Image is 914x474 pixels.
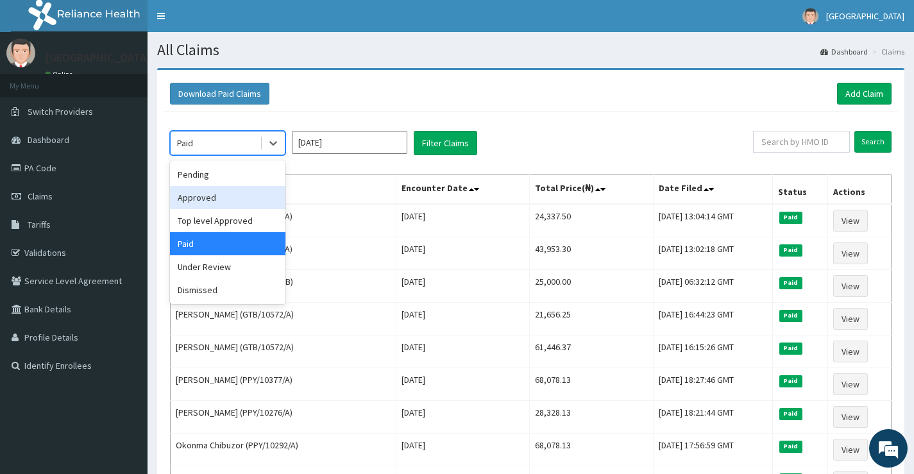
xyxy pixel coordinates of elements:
td: [DATE] 18:27:46 GMT [654,368,773,401]
button: Download Paid Claims [170,83,269,105]
span: Paid [779,441,802,452]
td: 25,000.00 [529,270,653,303]
img: User Image [802,8,818,24]
td: [DATE] 16:44:23 GMT [654,303,773,335]
div: Minimize live chat window [210,6,241,37]
div: Top level Approved [170,209,285,232]
span: Tariffs [28,219,51,230]
h1: All Claims [157,42,904,58]
th: Total Price(₦) [529,175,653,205]
span: Paid [779,408,802,419]
input: Search [854,131,892,153]
td: [DATE] 18:21:44 GMT [654,401,773,434]
th: Actions [828,175,892,205]
input: Search by HMO ID [753,131,850,153]
td: 68,078.13 [529,368,653,401]
td: 61,446.37 [529,335,653,368]
td: [DATE] [396,368,529,401]
span: Paid [779,343,802,354]
div: Pending [170,163,285,186]
td: [PERSON_NAME] (GTB/10572/A) [171,303,396,335]
span: Dashboard [28,134,69,146]
td: [DATE] 13:04:14 GMT [654,204,773,237]
a: View [833,373,868,395]
td: [DATE] [396,434,529,466]
span: Switch Providers [28,106,93,117]
div: Paid [170,232,285,255]
a: Dashboard [820,46,868,57]
td: [DATE] [396,270,529,303]
span: Paid [779,212,802,223]
td: [DATE] [396,204,529,237]
a: View [833,275,868,297]
td: [PERSON_NAME] (PPY/10276/A) [171,401,396,434]
td: [DATE] 13:02:18 GMT [654,237,773,270]
td: 21,656.25 [529,303,653,335]
span: Paid [779,244,802,256]
span: [GEOGRAPHIC_DATA] [826,10,904,22]
td: Okonma Chibuzor (PPY/10292/A) [171,434,396,466]
span: We're online! [74,150,177,280]
th: Status [773,175,828,205]
a: View [833,308,868,330]
td: 68,078.13 [529,434,653,466]
div: Dismissed [170,278,285,301]
div: Under Review [170,255,285,278]
th: Encounter Date [396,175,529,205]
a: Online [45,70,76,79]
td: [PERSON_NAME] (GTB/10572/A) [171,335,396,368]
a: View [833,341,868,362]
td: 28,328.13 [529,401,653,434]
td: [DATE] [396,401,529,434]
span: Paid [779,310,802,321]
td: [DATE] 16:15:26 GMT [654,335,773,368]
td: 24,337.50 [529,204,653,237]
img: d_794563401_company_1708531726252_794563401 [24,64,52,96]
span: Paid [779,277,802,289]
a: View [833,406,868,428]
img: User Image [6,38,35,67]
td: [DATE] 06:32:12 GMT [654,270,773,303]
span: Claims [28,190,53,202]
button: Filter Claims [414,131,477,155]
textarea: Type your message and hit 'Enter' [6,328,244,373]
td: [DATE] [396,335,529,368]
td: [DATE] [396,237,529,270]
td: 43,953.30 [529,237,653,270]
td: [DATE] [396,303,529,335]
a: Add Claim [837,83,892,105]
li: Claims [869,46,904,57]
a: View [833,242,868,264]
a: View [833,439,868,461]
input: Select Month and Year [292,131,407,154]
div: Chat with us now [67,72,216,89]
td: [DATE] 17:56:59 GMT [654,434,773,466]
a: View [833,210,868,232]
td: [PERSON_NAME] (PPY/10377/A) [171,368,396,401]
th: Date Filed [654,175,773,205]
p: [GEOGRAPHIC_DATA] [45,52,151,63]
div: Paid [177,137,193,149]
span: Paid [779,375,802,387]
div: Approved [170,186,285,209]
